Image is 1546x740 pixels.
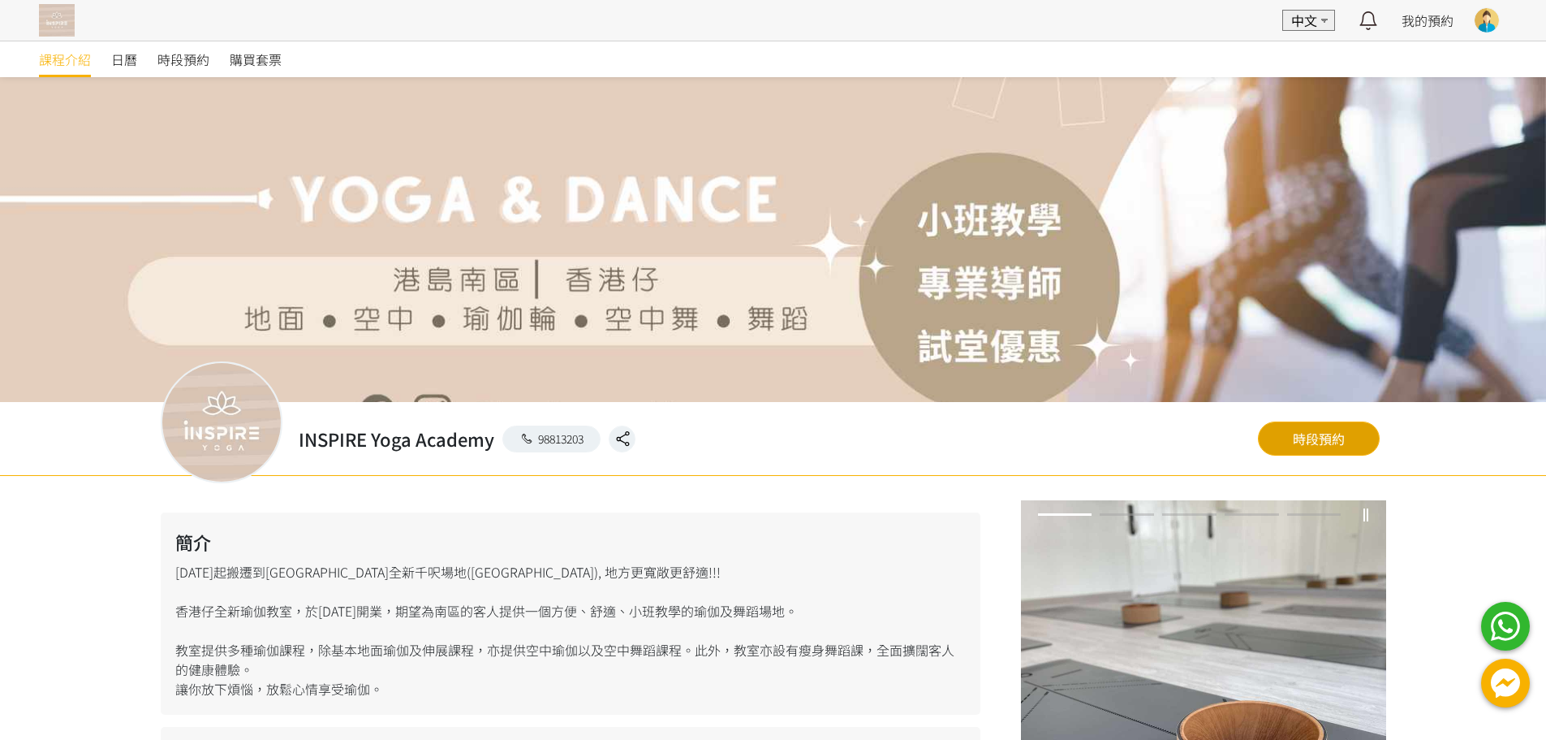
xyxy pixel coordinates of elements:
[111,50,137,69] span: 日曆
[1402,11,1453,30] a: 我的預約
[230,50,282,69] span: 購買套票
[175,529,966,556] h2: 簡介
[39,4,75,37] img: T57dtJh47iSJKDtQ57dN6xVUMYY2M0XQuGF02OI4.png
[1258,422,1380,456] a: 時段預約
[39,41,91,77] a: 課程介紹
[157,41,209,77] a: 時段預約
[502,426,601,452] a: 98813203
[230,41,282,77] a: 購買套票
[157,50,209,69] span: 時段預約
[39,50,91,69] span: 課程介紹
[299,426,494,452] h2: INSPIRE Yoga Academy
[161,513,980,715] div: [DATE]起搬遷到[GEOGRAPHIC_DATA]全新千呎場地([GEOGRAPHIC_DATA]), 地方更寬敞更舒適!!! 香港仔全新瑜伽教室，於[DATE]開業，期望為南區的客人提供一...
[111,41,137,77] a: 日曆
